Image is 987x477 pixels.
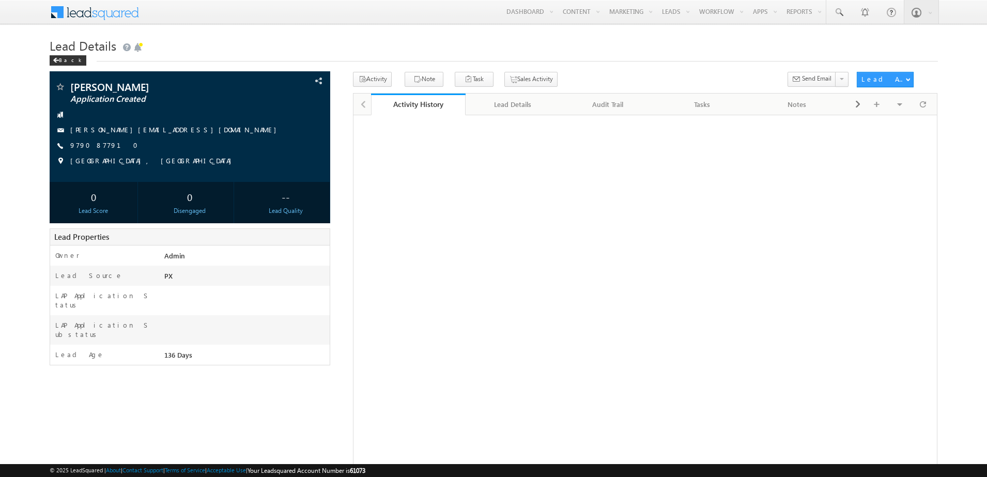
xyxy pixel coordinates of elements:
button: Send Email [788,72,836,87]
div: Lead Score [52,206,135,216]
div: Lead Actions [861,74,905,84]
span: Your Leadsquared Account Number is [248,467,365,474]
a: Activity History [371,94,466,115]
a: [PERSON_NAME][EMAIL_ADDRESS][DOMAIN_NAME] [70,125,282,134]
a: Contact Support [122,467,163,473]
span: [PERSON_NAME] [70,82,246,92]
button: Lead Actions [857,72,914,87]
a: Terms of Service [165,467,205,473]
label: Owner [55,251,80,260]
div: Audit Trail [569,98,646,111]
div: Back [50,55,86,66]
span: Send Email [802,74,831,83]
div: Lead Quality [244,206,327,216]
a: Tasks [655,94,750,115]
div: 0 [52,187,135,206]
div: -- [244,187,327,206]
span: Lead Properties [54,232,109,242]
div: PX [162,271,330,285]
div: Notes [759,98,836,111]
div: Lead Details [474,98,551,111]
div: Tasks [664,98,741,111]
span: Admin [164,251,185,260]
span: 61073 [350,467,365,474]
div: 0 [148,187,231,206]
div: Disengaged [148,206,231,216]
label: LAP Application Substatus [55,320,151,339]
button: Activity [353,72,392,87]
label: Lead Source [55,271,123,280]
span: Lead Details [50,37,116,54]
label: Lead Age [55,350,104,359]
label: LAP Application Status [55,291,151,310]
div: 136 Days [162,350,330,364]
span: 9790877910 [70,141,144,151]
a: Lead Details [466,94,560,115]
button: Sales Activity [504,72,558,87]
a: Audit Trail [561,94,655,115]
span: © 2025 LeadSquared | | | | | [50,466,365,475]
div: Activity History [379,99,458,109]
a: Back [50,55,91,64]
a: Acceptable Use [207,467,246,473]
a: About [106,467,121,473]
button: Task [455,72,494,87]
span: [GEOGRAPHIC_DATA], [GEOGRAPHIC_DATA] [70,156,237,166]
a: Notes [750,94,845,115]
span: Application Created [70,94,246,104]
button: Note [405,72,443,87]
